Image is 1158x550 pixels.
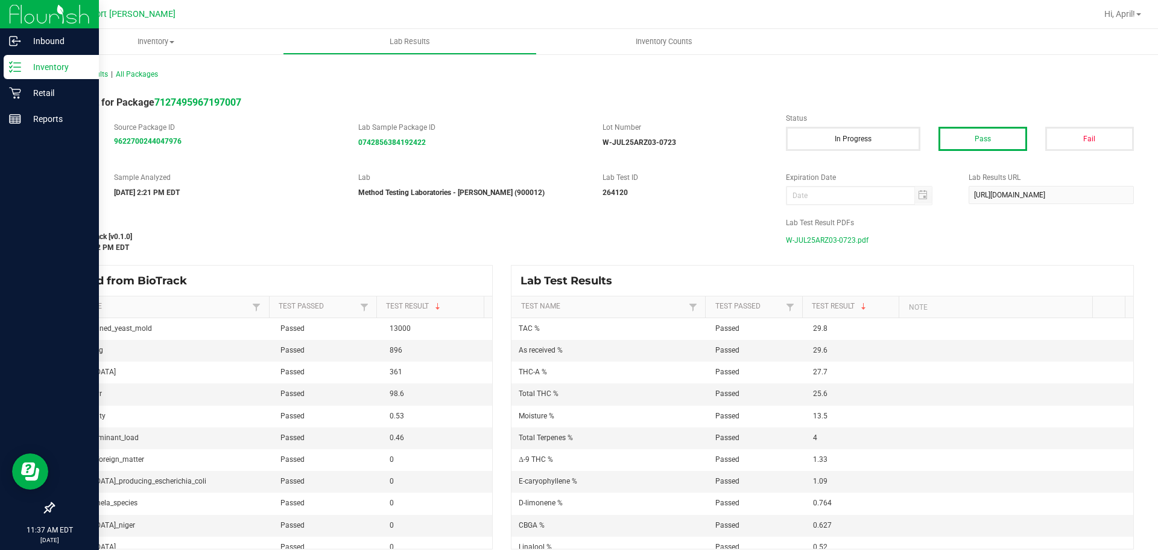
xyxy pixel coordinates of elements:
[71,9,176,19] span: New Port [PERSON_NAME]
[813,521,832,529] span: 0.627
[5,536,93,545] p: [DATE]
[63,274,196,287] span: Synced from BioTrack
[390,324,411,333] span: 13000
[520,274,621,287] span: Lab Test Results
[521,302,686,312] a: Test NameSortable
[715,521,739,529] span: Passed
[280,412,305,420] span: Passed
[280,346,305,354] span: Passed
[786,231,868,249] span: W-JUL25ARZ03-0723.pdf
[686,299,700,315] a: Filter
[114,188,180,197] strong: [DATE] 2:21 PM EDT
[1104,9,1135,19] span: Hi, April!
[21,60,93,74] p: Inventory
[783,299,797,315] a: Filter
[519,433,573,442] span: Total Terpenes %
[61,433,139,442] span: total_contaminant_load
[358,172,584,183] label: Lab
[390,346,402,354] span: 896
[519,412,554,420] span: Moisture %
[786,217,1134,228] label: Lab Test Result PDFs
[280,433,305,442] span: Passed
[9,113,21,125] inline-svg: Reports
[9,35,21,47] inline-svg: Inbound
[9,61,21,73] inline-svg: Inventory
[715,368,739,376] span: Passed
[938,127,1027,151] button: Pass
[390,477,394,485] span: 0
[12,453,48,490] iframe: Resource center
[280,389,305,398] span: Passed
[715,346,739,354] span: Passed
[1045,127,1134,151] button: Fail
[373,36,446,47] span: Lab Results
[390,455,394,464] span: 0
[280,477,305,485] span: Passed
[61,324,152,333] span: total_combined_yeast_mold
[813,324,827,333] span: 29.8
[283,29,537,54] a: Lab Results
[358,138,426,147] a: 0742856384192422
[5,525,93,536] p: 11:37 AM EDT
[813,499,832,507] span: 0.764
[859,302,868,312] span: Sortable
[53,97,241,108] span: Lab Result for Package
[813,433,817,442] span: 4
[280,521,305,529] span: Passed
[358,122,584,133] label: Lab Sample Package ID
[116,70,158,78] span: All Packages
[715,412,739,420] span: Passed
[357,299,372,315] a: Filter
[619,36,709,47] span: Inventory Counts
[813,477,827,485] span: 1.09
[53,217,768,228] label: Last Modified
[603,188,628,197] strong: 264120
[280,499,305,507] span: Passed
[813,412,827,420] span: 13.5
[280,368,305,376] span: Passed
[813,389,827,398] span: 25.6
[786,113,1134,124] label: Status
[279,302,357,312] a: Test PassedSortable
[969,172,1134,183] label: Lab Results URL
[603,138,676,147] strong: W-JUL25ARZ03-0723
[899,296,1092,318] th: Note
[519,499,563,507] span: D-limonene %
[29,29,283,54] a: Inventory
[390,499,394,507] span: 0
[813,455,827,464] span: 1.33
[519,455,553,464] span: Δ-9 THC %
[21,112,93,126] p: Reports
[603,172,768,183] label: Lab Test ID
[61,499,138,507] span: any_salmonela_species
[114,172,340,183] label: Sample Analyzed
[715,499,739,507] span: Passed
[813,346,827,354] span: 29.6
[715,324,739,333] span: Passed
[812,302,894,312] a: Test ResultSortable
[433,302,443,312] span: Sortable
[280,324,305,333] span: Passed
[519,324,540,333] span: TAC %
[9,87,21,99] inline-svg: Retail
[61,477,206,485] span: [MEDICAL_DATA]_producing_escherichia_coli
[715,389,739,398] span: Passed
[154,97,241,108] strong: 7127495967197007
[390,368,402,376] span: 361
[29,36,283,47] span: Inventory
[63,302,249,312] a: Test NameSortable
[786,127,920,151] button: In Progress
[21,34,93,48] p: Inbound
[390,389,404,398] span: 98.6
[114,137,182,145] a: 9622700244047976
[390,412,404,420] span: 0.53
[715,302,783,312] a: Test PassedSortable
[786,172,951,183] label: Expiration Date
[280,455,305,464] span: Passed
[390,521,394,529] span: 0
[715,477,739,485] span: Passed
[519,346,563,354] span: As received %
[715,433,739,442] span: Passed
